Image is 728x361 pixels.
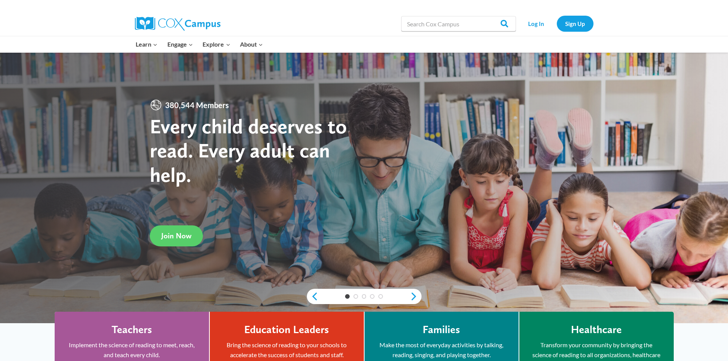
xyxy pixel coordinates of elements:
[244,323,329,336] h4: Education Leaders
[131,36,268,52] nav: Primary Navigation
[112,323,152,336] h4: Teachers
[520,16,553,31] a: Log In
[150,225,203,246] a: Join Now
[345,294,350,299] a: 1
[221,340,352,359] p: Bring the science of reading to your schools to accelerate the success of students and staff.
[370,294,375,299] a: 4
[150,114,347,187] strong: Every child deserves to read. Every adult can help.
[135,17,221,31] img: Cox Campus
[571,323,622,336] h4: Healthcare
[362,294,366,299] a: 3
[240,39,263,49] span: About
[520,16,593,31] nav: Secondary Navigation
[161,231,191,240] span: Join Now
[378,294,383,299] a: 5
[410,292,422,301] a: next
[376,340,507,359] p: Make the most of everyday activities by talking, reading, singing, and playing together.
[423,323,460,336] h4: Families
[557,16,593,31] a: Sign Up
[401,16,516,31] input: Search Cox Campus
[353,294,358,299] a: 2
[307,292,318,301] a: previous
[136,39,157,49] span: Learn
[66,340,198,359] p: Implement the science of reading to meet, reach, and teach every child.
[203,39,230,49] span: Explore
[162,99,232,111] span: 380,544 Members
[167,39,193,49] span: Engage
[307,289,422,304] div: content slider buttons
